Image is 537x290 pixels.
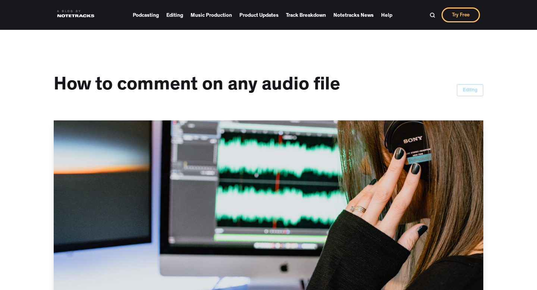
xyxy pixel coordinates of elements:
a: Notetracks News [333,10,374,21]
a: Track Breakdown [286,10,326,21]
a: Podcasting [133,10,159,21]
img: Search Bar [430,12,435,18]
a: Editing [457,84,483,96]
a: Try Free [442,7,480,22]
div: Editing [463,87,477,94]
h1: How to comment on any audio file [54,75,352,98]
a: Product Updates [239,10,279,21]
a: Help [381,10,392,21]
a: Music Production [191,10,232,21]
a: Editing [166,10,183,21]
